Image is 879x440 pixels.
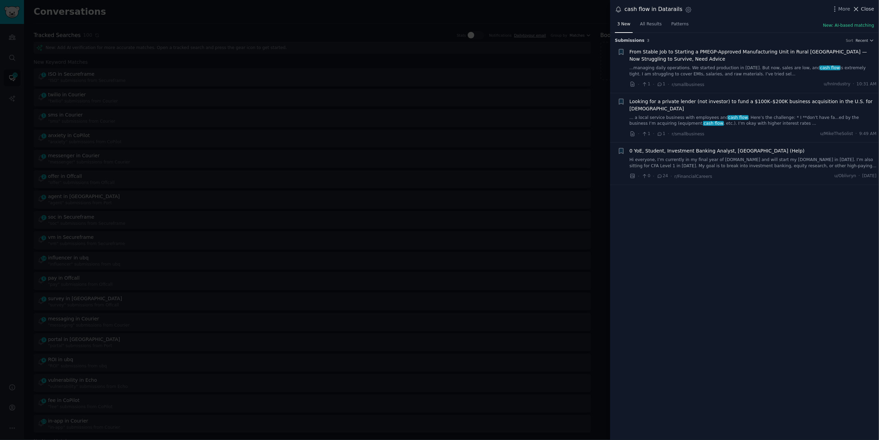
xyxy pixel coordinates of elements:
[653,130,654,137] span: ·
[642,173,650,179] span: 0
[617,21,630,27] span: 3 New
[859,131,877,137] span: 9:49 AM
[630,98,877,112] a: Looking for a private lender (not investor) to fund a $100K–$200K business acquisition in the U.S...
[859,173,860,179] span: ·
[630,48,877,63] a: From Stable Job to Starting a PMEGP-Approved Manufacturing Unit in Rural [GEOGRAPHIC_DATA] — Now ...
[647,38,650,42] span: 3
[856,131,857,137] span: ·
[630,65,877,77] a: ...managing daily operations. We started production in [DATE]. But now, sales are low, andcash fl...
[831,5,851,13] button: More
[839,5,851,13] span: More
[853,5,874,13] button: Close
[625,5,682,14] div: cash flow in Datarails
[642,81,650,87] span: 1
[638,130,639,137] span: ·
[672,132,704,136] span: r/smallbusiness
[863,173,877,179] span: [DATE]
[857,81,877,87] span: 10:31 AM
[630,147,805,155] a: 0 YoE, Student, Investment Banking Analyst, [GEOGRAPHIC_DATA] (Help)
[672,21,689,27] span: Patterns
[657,131,665,137] span: 1
[703,121,724,126] span: cash flow
[861,5,874,13] span: Close
[640,21,662,27] span: All Results
[668,130,669,137] span: ·
[820,131,853,137] span: u/MikeTheSolist
[728,115,749,120] span: cash flow
[657,81,665,87] span: 1
[630,115,877,127] a: ... a local service business with employees andcash flow. Here’s the challenge: * I **don’t have ...
[642,131,650,137] span: 1
[820,65,841,70] span: cash flow
[846,38,854,43] div: Sort
[675,174,712,179] span: r/FinancialCareers
[653,81,654,88] span: ·
[856,38,868,43] span: Recent
[630,157,877,169] a: Hi everyone, I’m currently in my final year of [DOMAIN_NAME] and will start my [DOMAIN_NAME] in [...
[856,38,874,43] button: Recent
[670,173,672,180] span: ·
[668,81,669,88] span: ·
[834,173,856,179] span: u/Oblivryn
[638,173,639,180] span: ·
[669,19,691,33] a: Patterns
[853,81,854,87] span: ·
[638,19,664,33] a: All Results
[653,173,654,180] span: ·
[638,81,639,88] span: ·
[823,23,874,29] button: New: AI-based matching
[672,82,704,87] span: r/smallbusiness
[657,173,668,179] span: 24
[615,38,645,44] span: Submission s
[824,81,851,87] span: u/hnIndustry
[615,19,633,33] a: 3 New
